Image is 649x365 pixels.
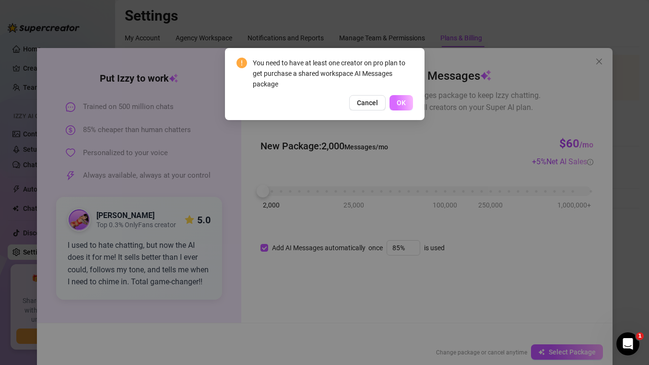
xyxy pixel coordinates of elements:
iframe: Intercom live chat [616,332,639,355]
span: OK [397,99,406,107]
span: 1 [636,332,644,340]
span: exclamation-circle [236,58,247,68]
button: Cancel [349,95,386,110]
button: OK [389,95,413,110]
div: You need to have at least one creator on pro plan to get purchase a shared workspace AI Messages ... [253,58,413,89]
span: Cancel [357,99,378,107]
